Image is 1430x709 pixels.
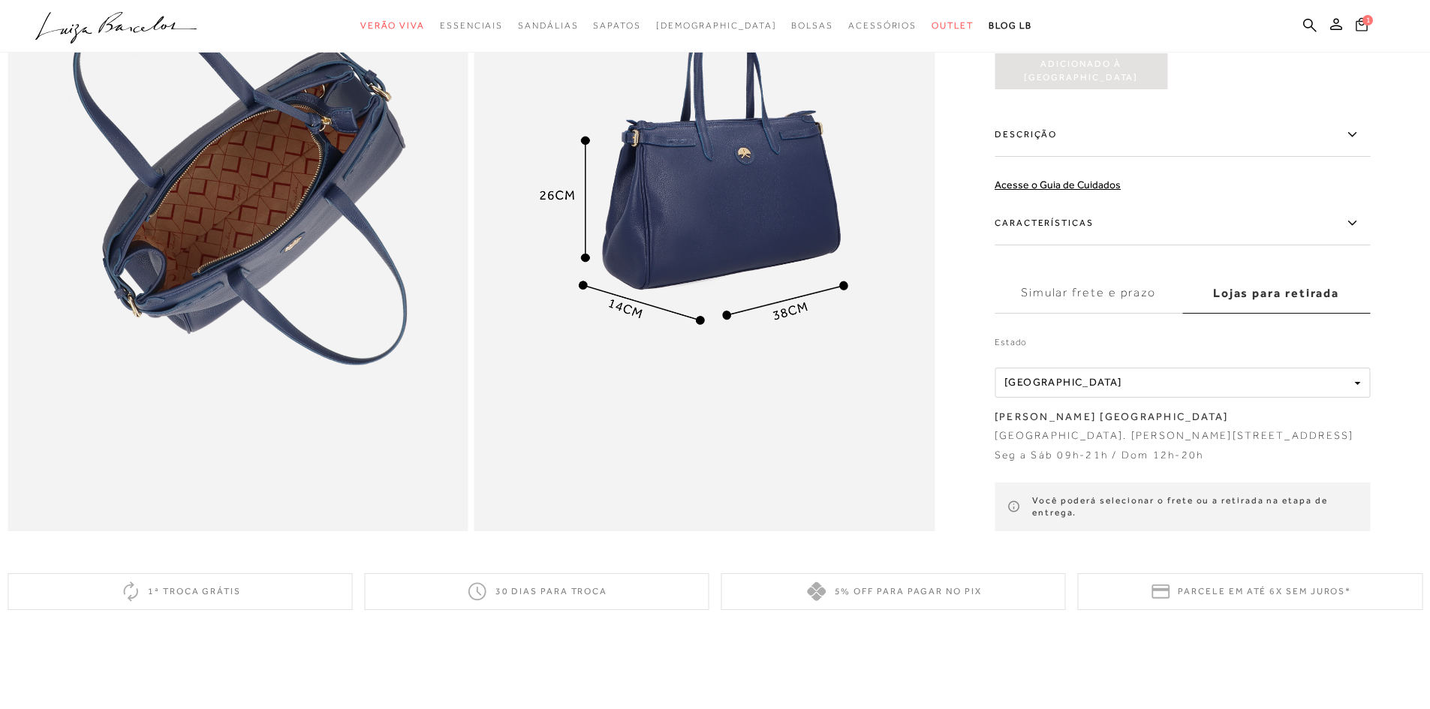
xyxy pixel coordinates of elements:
div: Parcele em até 6x sem juros* [1078,573,1422,610]
span: [DEMOGRAPHIC_DATA] [656,20,777,31]
a: categoryNavScreenReaderText [848,12,917,40]
span: 1 [1362,14,1373,25]
div: 1ª troca grátis [8,573,352,610]
a: categoryNavScreenReaderText [593,12,640,40]
label: Descrição [995,113,1370,156]
label: Características [995,201,1370,245]
div: 30 dias para troca [364,573,709,610]
span: Verão Viva [360,20,425,31]
a: categoryNavScreenReaderText [791,12,833,40]
p: Seg a Sáb 09h-21h / Dom 12h-20h [995,448,1203,463]
a: BLOG LB [989,12,1032,40]
button: 1 [1351,16,1372,36]
span: [GEOGRAPHIC_DATA] [1004,376,1122,388]
button: [GEOGRAPHIC_DATA] [995,368,1370,398]
span: Essenciais [440,20,503,31]
span: Bolsas [791,20,833,31]
label: Estado [995,335,1370,356]
span: [GEOGRAPHIC_DATA]. [PERSON_NAME][STREET_ADDRESS] [995,429,1354,441]
a: Acesse o Guia de Cuidados [995,178,1121,190]
a: noSubCategoriesText [656,12,777,40]
a: categoryNavScreenReaderText [440,12,503,40]
a: categoryNavScreenReaderText [518,12,578,40]
span: Outlet [932,20,974,31]
button: Adicionado à [GEOGRAPHIC_DATA] [995,53,1167,89]
a: categoryNavScreenReaderText [360,12,425,40]
div: Você poderá selecionar o frete ou a retirada na etapa de entrega. [995,482,1370,531]
span: Acessórios [848,20,917,31]
span: BLOG LB [989,20,1032,31]
span: Sandálias [518,20,578,31]
b: [PERSON_NAME] [GEOGRAPHIC_DATA] [995,410,1228,422]
label: Simular frete e prazo [995,272,1182,313]
span: Sapatos [593,20,640,31]
span: Adicionado à [GEOGRAPHIC_DATA] [995,58,1167,84]
label: Lojas para retirada [1182,272,1370,313]
div: 5% off para pagar no PIX [721,573,1066,610]
a: categoryNavScreenReaderText [932,12,974,40]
